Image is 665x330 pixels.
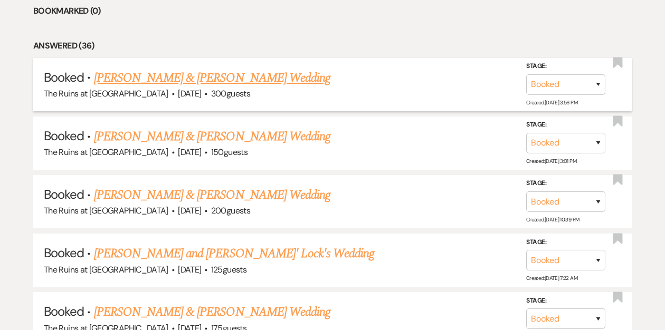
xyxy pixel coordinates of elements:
[526,216,579,223] span: Created: [DATE] 10:39 PM
[44,245,84,261] span: Booked
[44,147,168,158] span: The Ruins at [GEOGRAPHIC_DATA]
[33,4,632,18] li: Bookmarked (0)
[211,205,250,216] span: 200 guests
[526,237,605,248] label: Stage:
[526,158,576,164] span: Created: [DATE] 3:01 PM
[44,205,168,216] span: The Ruins at [GEOGRAPHIC_DATA]
[526,99,577,106] span: Created: [DATE] 3:56 PM
[526,275,577,282] span: Created: [DATE] 7:22 AM
[178,88,201,99] span: [DATE]
[44,303,84,319] span: Booked
[526,119,605,131] label: Stage:
[44,264,168,275] span: The Ruins at [GEOGRAPHIC_DATA]
[211,88,250,99] span: 300 guests
[94,186,330,205] a: [PERSON_NAME] & [PERSON_NAME] Wedding
[178,205,201,216] span: [DATE]
[94,69,330,88] a: [PERSON_NAME] & [PERSON_NAME] Wedding
[44,88,168,99] span: The Ruins at [GEOGRAPHIC_DATA]
[526,178,605,189] label: Stage:
[94,244,375,263] a: [PERSON_NAME] and [PERSON_NAME]' Lock's Wedding
[211,264,246,275] span: 125 guests
[526,295,605,307] label: Stage:
[94,303,330,322] a: [PERSON_NAME] & [PERSON_NAME] Wedding
[94,127,330,146] a: [PERSON_NAME] & [PERSON_NAME] Wedding
[44,69,84,85] span: Booked
[178,264,201,275] span: [DATE]
[33,39,632,53] li: Answered (36)
[44,186,84,202] span: Booked
[44,128,84,144] span: Booked
[178,147,201,158] span: [DATE]
[211,147,248,158] span: 150 guests
[526,61,605,72] label: Stage:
